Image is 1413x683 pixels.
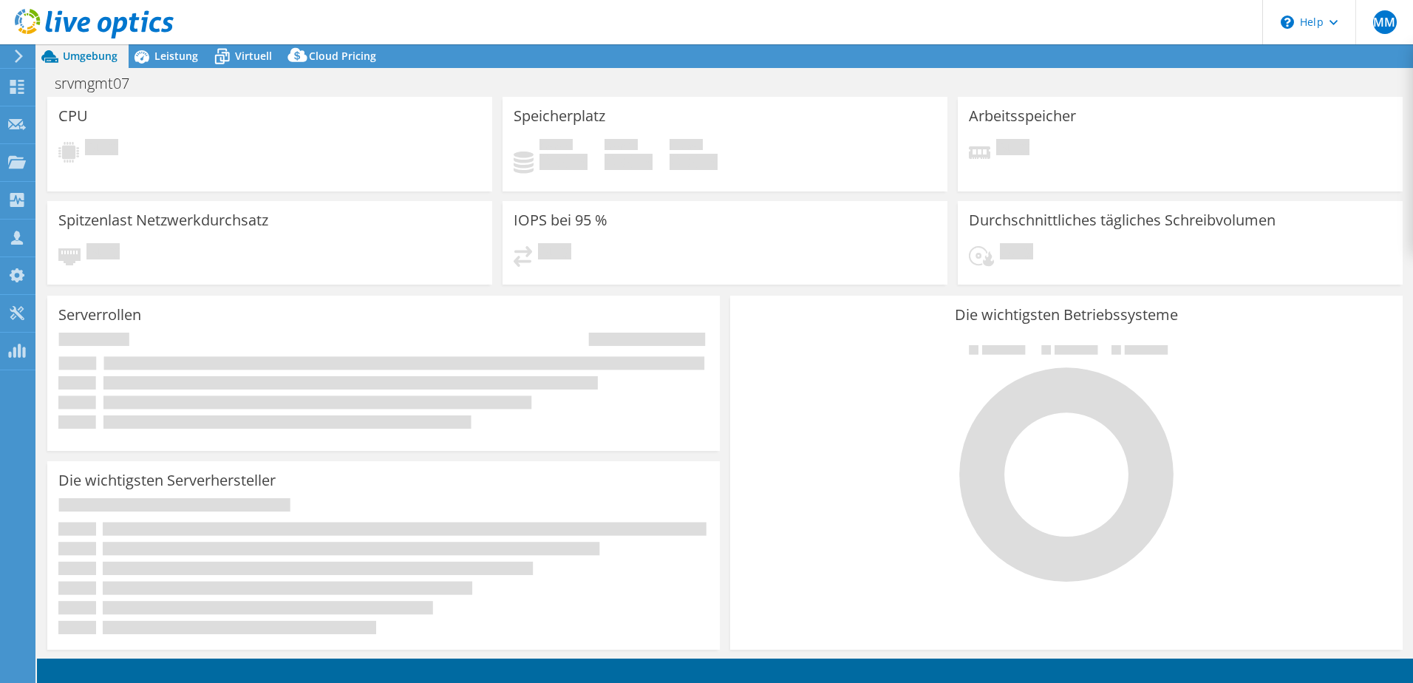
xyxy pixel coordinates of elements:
[969,212,1276,228] h3: Durchschnittliches tägliches Schreibvolumen
[605,154,653,170] h4: 0 GiB
[48,75,152,92] h1: srvmgmt07
[670,139,703,154] span: Insgesamt
[969,108,1076,124] h3: Arbeitsspeicher
[1281,16,1294,29] svg: \n
[154,49,198,63] span: Leistung
[235,49,272,63] span: Virtuell
[63,49,118,63] span: Umgebung
[741,307,1392,323] h3: Die wichtigsten Betriebssysteme
[85,139,118,159] span: Ausstehend
[1000,243,1033,263] span: Ausstehend
[514,108,605,124] h3: Speicherplatz
[670,154,718,170] h4: 0 GiB
[86,243,120,263] span: Ausstehend
[309,49,376,63] span: Cloud Pricing
[58,212,268,228] h3: Spitzenlast Netzwerkdurchsatz
[539,154,588,170] h4: 0 GiB
[58,108,88,124] h3: CPU
[58,307,141,323] h3: Serverrollen
[1373,10,1397,34] span: MM
[605,139,638,154] span: Verfügbar
[538,243,571,263] span: Ausstehend
[58,472,276,489] h3: Die wichtigsten Serverhersteller
[996,139,1029,159] span: Ausstehend
[539,139,573,154] span: Belegt
[514,212,607,228] h3: IOPS bei 95 %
